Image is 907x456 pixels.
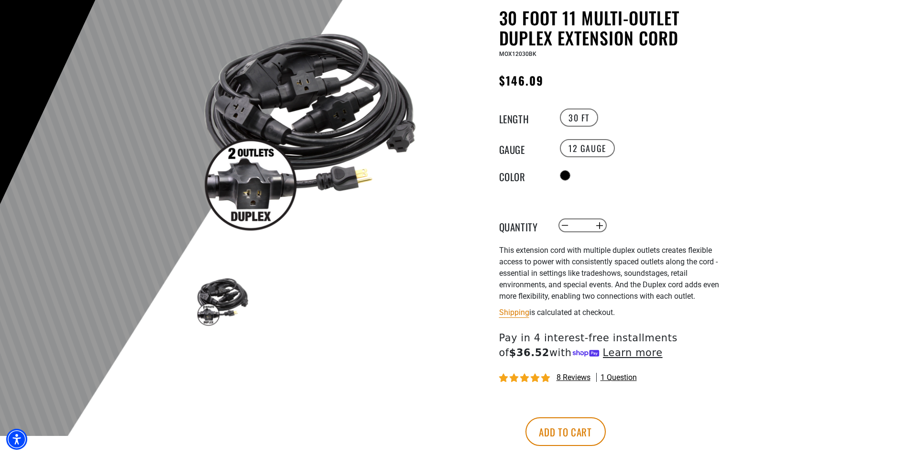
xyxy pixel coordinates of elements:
[557,373,590,382] span: 8 reviews
[560,109,598,127] label: 30 FT
[525,417,606,446] button: Add to cart
[499,219,547,232] label: Quantity
[499,308,529,317] a: Shipping
[499,111,547,124] legend: Length
[6,429,27,450] div: Accessibility Menu
[499,51,536,57] span: MOX12030BK
[601,372,637,383] span: 1 question
[499,246,719,301] span: This extension cord with multiple duplex outlets creates flexible access to power with consistent...
[195,272,251,328] img: black
[499,72,544,89] span: $146.09
[560,139,615,157] label: 12 Gauge
[499,142,547,154] legend: Gauge
[499,8,733,48] h1: 30 Foot 11 Multi-Outlet Duplex Extension Cord
[195,10,426,240] img: black
[499,374,552,383] span: 5.00 stars
[499,169,547,182] legend: Color
[499,306,733,319] div: is calculated at checkout.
